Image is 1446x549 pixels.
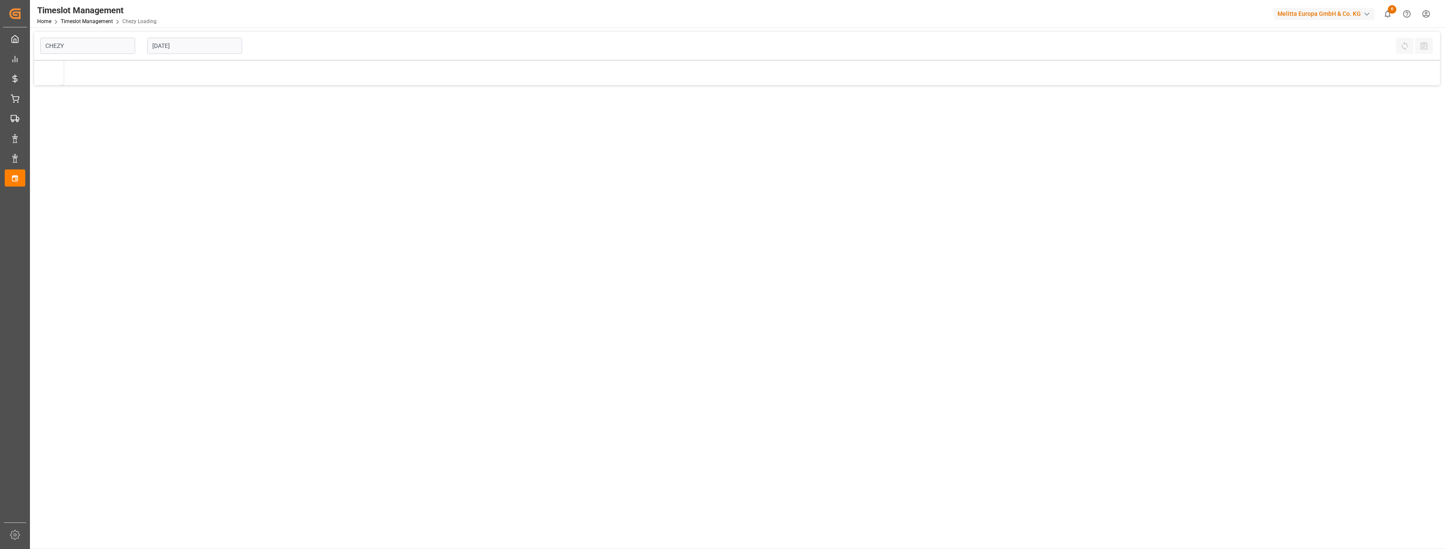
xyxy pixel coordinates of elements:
[1274,6,1378,22] button: Melitta Europa GmbH & Co. KG
[1274,8,1375,20] div: Melitta Europa GmbH & Co. KG
[40,38,135,54] input: Type to search/select
[37,18,51,24] a: Home
[37,4,157,17] div: Timeslot Management
[1378,4,1397,24] button: show 6 new notifications
[61,18,113,24] a: Timeslot Management
[147,38,242,54] input: DD-MM-YYYY
[1388,5,1396,14] span: 6
[1397,4,1416,24] button: Help Center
